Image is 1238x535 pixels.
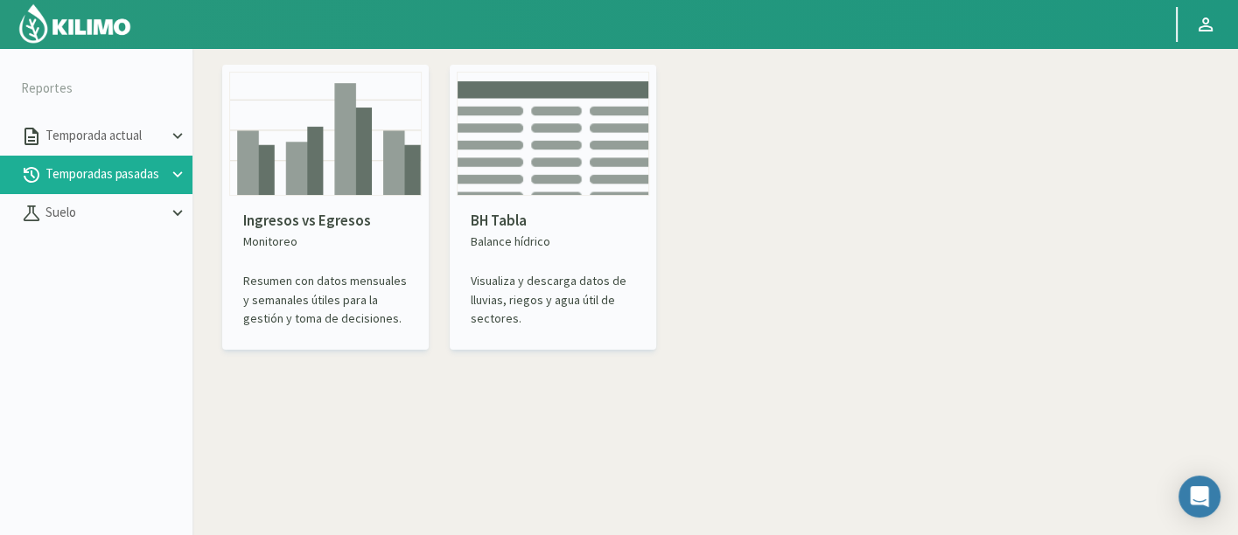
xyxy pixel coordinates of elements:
p: Visualiza y descarga datos de lluvias, riegos y agua útil de sectores. [471,272,635,328]
p: Resumen con datos mensuales y semanales útiles para la gestión y toma de decisiones. [243,272,408,328]
div: Open Intercom Messenger [1179,476,1221,518]
img: card thumbnail [457,72,649,196]
kil-reports-card: in-progress-season-summary.DYNAMIC_CHART_CARD.TITLE [222,65,429,350]
p: Suelo [42,203,168,223]
p: Ingresos vs Egresos [243,210,408,233]
img: Kilimo [17,3,132,45]
p: Balance hídrico [471,233,635,251]
p: BH Tabla [471,210,635,233]
p: Temporadas pasadas [42,164,168,184]
p: Temporada actual [42,126,168,146]
img: card thumbnail [229,72,422,196]
kil-reports-card: in-progress-season-summary.HYDRIC_BALANCE_CHART_CARD.TITLE [450,65,656,350]
p: Monitoreo [243,233,408,251]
